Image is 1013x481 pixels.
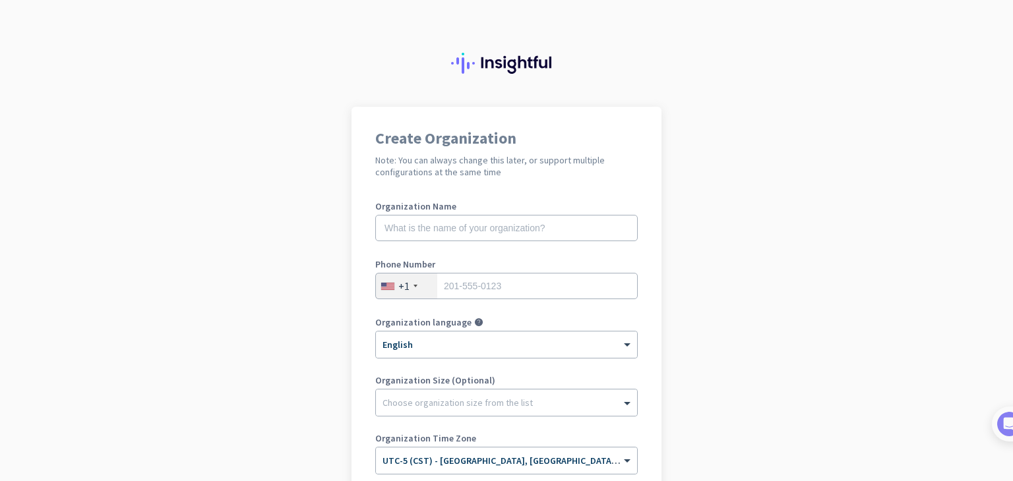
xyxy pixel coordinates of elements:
input: What is the name of your organization? [375,215,638,241]
h2: Note: You can always change this later, or support multiple configurations at the same time [375,154,638,178]
label: Organization language [375,318,472,327]
label: Phone Number [375,260,638,269]
input: 201-555-0123 [375,273,638,299]
label: Organization Time Zone [375,434,638,443]
label: Organization Size (Optional) [375,376,638,385]
h1: Create Organization [375,130,638,146]
i: help [474,318,483,327]
div: +1 [398,279,410,293]
img: Insightful [451,53,562,74]
label: Organization Name [375,202,638,211]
